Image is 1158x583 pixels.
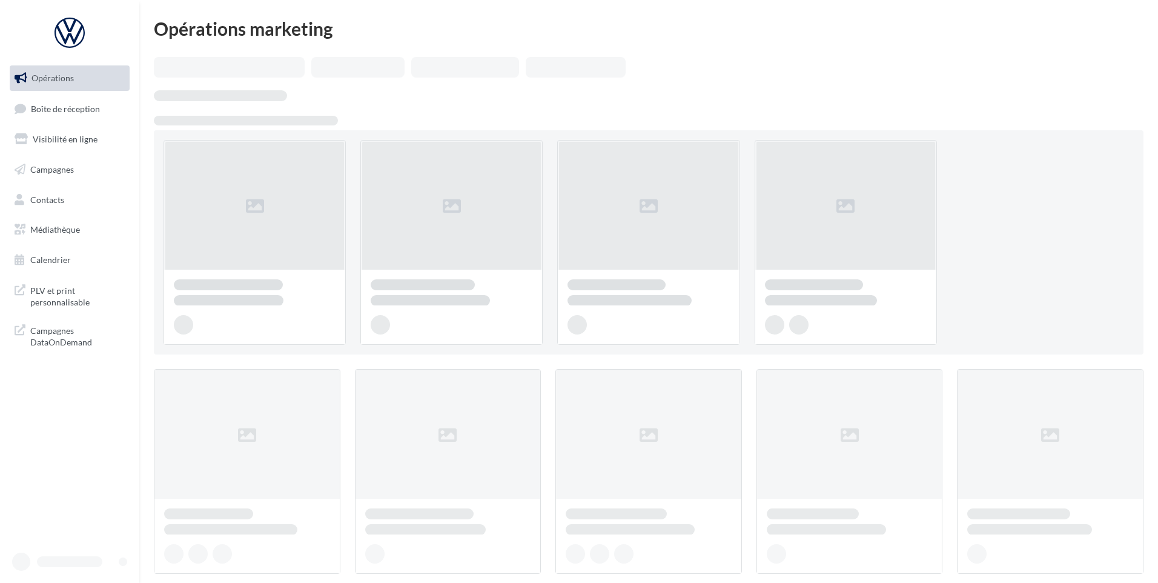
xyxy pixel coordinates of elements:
[7,217,132,242] a: Médiathèque
[30,282,125,308] span: PLV et print personnalisable
[30,164,74,175] span: Campagnes
[7,318,132,353] a: Campagnes DataOnDemand
[7,157,132,182] a: Campagnes
[31,73,74,83] span: Opérations
[7,65,132,91] a: Opérations
[154,19,1143,38] div: Opérations marketing
[30,224,80,235] span: Médiathèque
[30,255,71,265] span: Calendrier
[31,103,100,113] span: Boîte de réception
[33,134,98,144] span: Visibilité en ligne
[7,187,132,213] a: Contacts
[7,247,132,273] a: Calendrier
[7,278,132,313] a: PLV et print personnalisable
[30,322,125,348] span: Campagnes DataOnDemand
[7,127,132,152] a: Visibilité en ligne
[30,194,64,204] span: Contacts
[7,96,132,122] a: Boîte de réception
